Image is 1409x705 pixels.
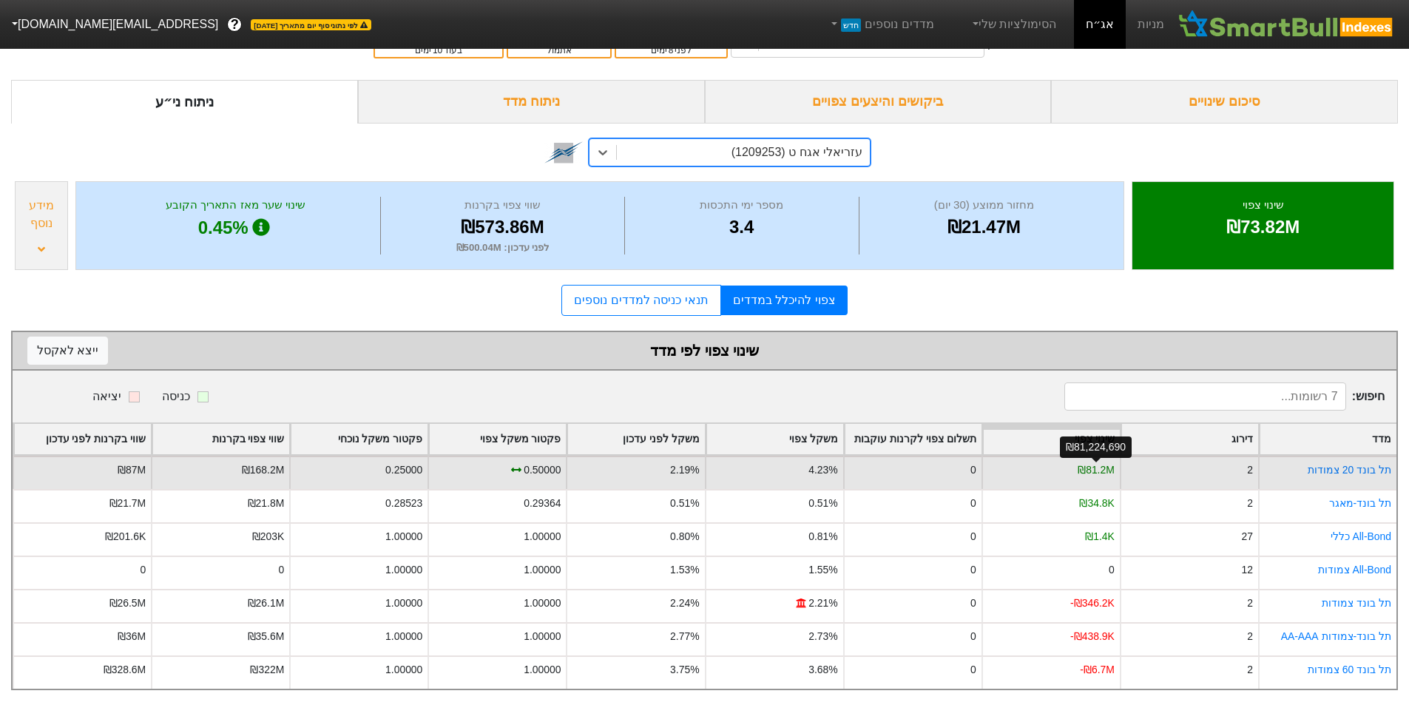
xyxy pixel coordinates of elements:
a: צפוי להיכלל במדדים [721,286,848,315]
div: 3.4 [629,214,855,240]
div: ₪21.47M [863,214,1106,240]
div: Toggle SortBy [291,424,428,454]
div: Toggle SortBy [845,424,981,454]
div: מידע נוסף [19,197,64,232]
div: 0.51% [670,496,699,511]
a: תל בונד 20 צמודות [1308,464,1391,476]
div: 1.00000 [385,662,422,678]
div: 0 [970,562,976,578]
div: ₪73.82M [1151,214,1375,240]
a: תל בונד צמודות [1322,597,1391,609]
span: 8 [669,45,674,55]
img: SmartBull [1176,10,1397,39]
div: 0.80% [670,529,699,544]
div: ₪1.4K [1085,529,1115,544]
div: Toggle SortBy [152,424,289,454]
div: ₪21.8M [248,496,285,511]
div: 27 [1241,529,1252,544]
a: תנאי כניסה למדדים נוספים [561,285,720,316]
div: -₪346.2K [1070,596,1115,611]
div: 2.21% [808,596,837,611]
div: לפני ימים [624,44,719,57]
div: 2.77% [670,629,699,644]
div: 0.25000 [385,462,422,478]
a: תל בונד 60 צמודות [1308,664,1391,675]
div: ₪81.2M [1078,462,1115,478]
div: שינוי צפוי [1151,197,1375,214]
div: 0 [970,529,976,544]
div: Toggle SortBy [706,424,843,454]
div: ₪201.6K [105,529,146,544]
div: 0.45% [95,214,376,242]
div: שווי צפוי בקרנות [385,197,620,214]
div: עזריאלי אגח ט (1209253) [731,144,862,161]
div: ₪573.86M [385,214,620,240]
div: Toggle SortBy [983,424,1120,454]
div: Toggle SortBy [567,424,704,454]
div: ₪34.8K [1079,496,1114,511]
div: 0 [970,596,976,611]
div: Toggle SortBy [429,424,566,454]
div: סיכום שינויים [1051,80,1398,124]
div: 2 [1247,629,1253,644]
div: Toggle SortBy [1121,424,1258,454]
a: מדדים נוספיםחדש [822,10,940,39]
div: ניתוח ני״ע [11,80,358,124]
a: All-Bond כללי [1331,530,1391,542]
div: 0 [140,562,146,578]
div: 2 [1247,662,1253,678]
div: 1.00000 [385,596,422,611]
div: ₪87M [118,462,146,478]
div: ₪168.2M [242,462,284,478]
div: -₪438.9K [1070,629,1115,644]
div: ₪35.6M [248,629,285,644]
div: 2 [1247,496,1253,511]
button: ייצא לאקסל [27,337,108,365]
div: 1.00000 [524,662,561,678]
span: חדש [841,18,861,32]
div: 12 [1241,562,1252,578]
span: חיפוש : [1064,382,1385,411]
a: All-Bond צמודות [1318,564,1391,576]
div: 0 [970,462,976,478]
div: 1.55% [808,562,837,578]
div: 2.73% [808,629,837,644]
a: תל בונד-מאגר [1329,497,1392,509]
div: שינוי צפוי לפי מדד [27,340,1382,362]
div: 0.51% [808,496,837,511]
div: 0 [1109,562,1115,578]
div: 1.00000 [524,596,561,611]
div: 1.00000 [524,529,561,544]
div: בעוד ימים [382,44,495,57]
div: ₪203K [252,529,284,544]
div: 2 [1247,462,1253,478]
div: 0 [970,496,976,511]
div: 1.00000 [385,529,422,544]
div: לפני עדכון : ₪500.04M [385,240,620,255]
div: מספר ימי התכסות [629,197,855,214]
div: 3.75% [670,662,699,678]
input: 7 רשומות... [1064,382,1346,411]
div: -₪6.7M [1080,662,1115,678]
div: Toggle SortBy [14,424,151,454]
div: 0.50000 [524,462,561,478]
div: 2.24% [670,596,699,611]
img: tase link [544,133,583,172]
div: ₪36M [118,629,146,644]
div: כניסה [162,388,190,405]
div: ₪328.6M [104,662,146,678]
span: 10 [433,45,442,55]
div: מחזור ממוצע (30 יום) [863,197,1106,214]
div: 2 [1247,596,1253,611]
div: 3.68% [808,662,837,678]
div: 0.81% [808,529,837,544]
span: ? [231,15,239,35]
div: 1.53% [670,562,699,578]
div: יציאה [92,388,121,405]
a: הסימולציות שלי [964,10,1063,39]
div: 1.00000 [385,629,422,644]
div: 1.00000 [385,562,422,578]
div: ₪26.5M [109,596,146,611]
div: ₪26.1M [248,596,285,611]
div: שינוי שער מאז התאריך הקובע [95,197,376,214]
